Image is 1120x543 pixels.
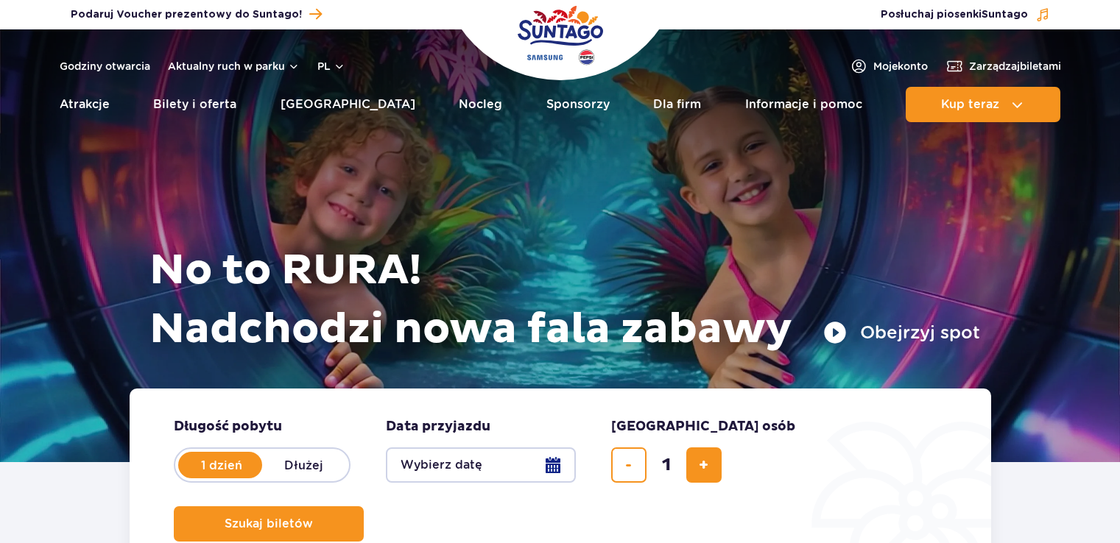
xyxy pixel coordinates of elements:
a: Atrakcje [60,87,110,122]
span: Moje konto [873,59,928,74]
a: Zarządzajbiletami [945,57,1061,75]
a: Podaruj Voucher prezentowy do Suntago! [71,4,322,24]
a: Mojekonto [850,57,928,75]
button: Wybierz datę [386,447,576,483]
button: usuń bilet [611,447,647,483]
label: Dłużej [262,450,346,480]
button: Posłuchaj piosenkiSuntago [881,7,1050,22]
a: Dla firm [653,87,701,122]
span: Podaruj Voucher prezentowy do Suntago! [71,7,302,22]
span: Data przyjazdu [386,418,490,436]
a: Bilety i oferta [153,87,236,122]
button: pl [317,59,345,74]
input: liczba biletów [649,447,684,483]
h1: No to RURA! Nadchodzi nowa fala zabawy [149,241,980,359]
a: [GEOGRAPHIC_DATA] [281,87,415,122]
span: Długość pobytu [174,418,282,436]
button: Szukaj biletów [174,506,364,542]
span: Zarządzaj biletami [969,59,1061,74]
a: Nocleg [459,87,502,122]
a: Informacje i pomoc [745,87,862,122]
button: Aktualny ruch w parku [168,60,300,72]
span: Suntago [982,10,1028,20]
a: Sponsorzy [546,87,610,122]
a: Godziny otwarcia [60,59,150,74]
span: Kup teraz [941,98,999,111]
button: dodaj bilet [686,447,722,483]
button: Kup teraz [906,87,1060,122]
span: [GEOGRAPHIC_DATA] osób [611,418,795,436]
label: 1 dzień [180,450,264,480]
span: Posłuchaj piosenki [881,7,1028,22]
span: Szukaj biletów [225,517,313,530]
button: Obejrzyj spot [823,321,980,344]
